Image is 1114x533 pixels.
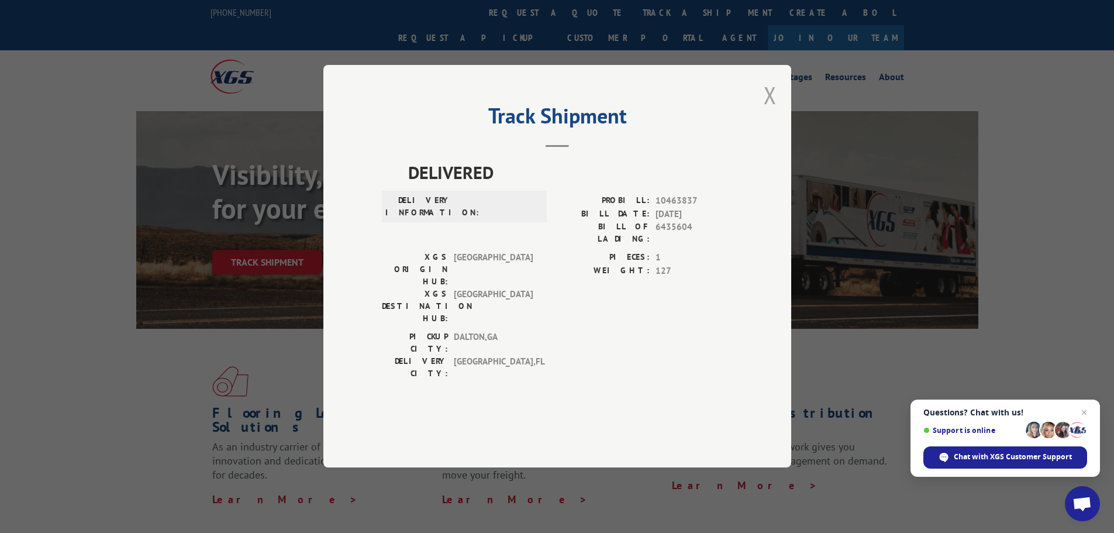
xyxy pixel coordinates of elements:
[408,160,733,186] span: DELIVERED
[454,356,533,380] span: [GEOGRAPHIC_DATA] , FL
[557,208,650,221] label: BILL DATE:
[923,426,1022,435] span: Support is online
[557,221,650,246] label: BILL OF LADING:
[557,252,650,265] label: PIECES:
[764,80,777,111] button: Close modal
[656,195,733,208] span: 10463837
[557,264,650,278] label: WEIGHT:
[656,264,733,278] span: 127
[923,408,1087,417] span: Questions? Chat with us!
[382,356,448,380] label: DELIVERY CITY:
[382,288,448,325] label: XGS DESTINATION HUB:
[382,252,448,288] label: XGS ORIGIN HUB:
[923,446,1087,469] div: Chat with XGS Customer Support
[382,331,448,356] label: PICKUP CITY:
[454,288,533,325] span: [GEOGRAPHIC_DATA]
[656,252,733,265] span: 1
[1065,486,1100,521] div: Open chat
[1077,405,1091,419] span: Close chat
[385,195,451,219] label: DELIVERY INFORMATION:
[954,452,1072,462] span: Chat with XGS Customer Support
[656,221,733,246] span: 6435604
[557,195,650,208] label: PROBILL:
[454,252,533,288] span: [GEOGRAPHIC_DATA]
[382,108,733,130] h2: Track Shipment
[656,208,733,221] span: [DATE]
[454,331,533,356] span: DALTON , GA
